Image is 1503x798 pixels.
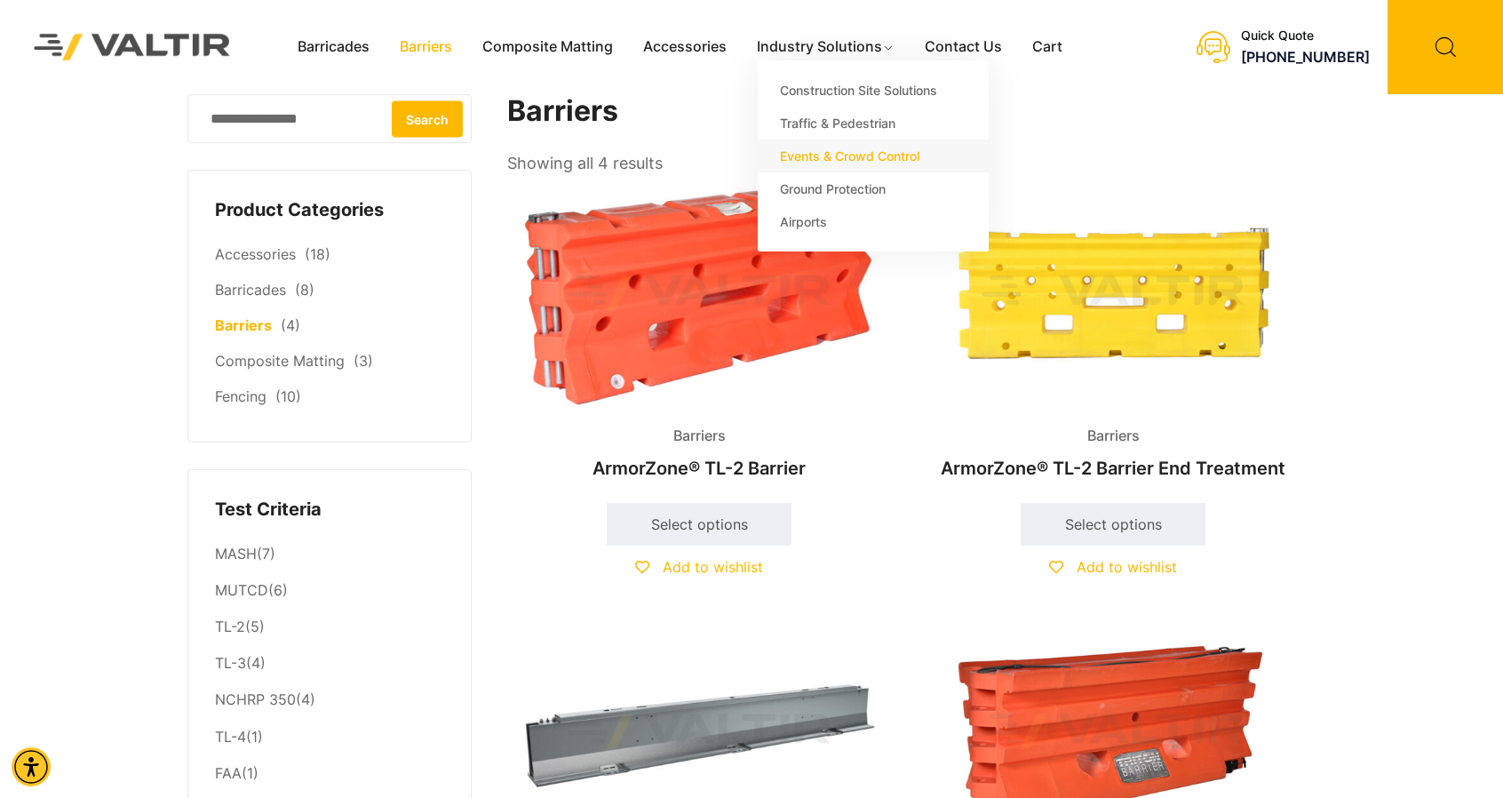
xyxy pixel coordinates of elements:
a: Composite Matting [215,352,345,370]
a: Accessories [628,34,742,60]
h4: Product Categories [215,197,444,224]
li: (6) [215,573,444,610]
a: Accessories [215,245,296,263]
li: (4) [215,646,444,682]
a: MASH [215,545,257,563]
p: Showing all 4 results [507,148,663,179]
span: (10) [275,387,301,405]
a: Composite Matting [467,34,628,60]
li: (1) [215,719,444,755]
img: Valtir Rentals [13,13,251,81]
a: NCHRP 350 [215,690,296,708]
a: Ground Protection [758,172,989,205]
a: TL-3 [215,654,246,672]
a: Select options for “ArmorZone® TL-2 Barrier End Treatment” [1021,503,1205,546]
span: (18) [305,245,330,263]
h2: ArmorZone® TL-2 Barrier [507,449,891,488]
button: Search [392,100,463,137]
li: (4) [215,682,444,719]
a: Add to wishlist [1049,558,1177,576]
a: Barricades [282,34,385,60]
a: Industry Solutions [742,34,910,60]
div: Quick Quote [1241,28,1370,44]
a: Traffic & Pedestrian [758,107,989,140]
span: (3) [354,352,373,370]
a: BarriersArmorZone® TL-2 Barrier End Treatment [921,178,1305,488]
a: Add to wishlist [635,558,763,576]
h4: Test Criteria [215,497,444,523]
a: Contact Us [910,34,1017,60]
a: BarriersArmorZone® TL-2 Barrier [507,178,891,488]
span: (8) [295,281,314,299]
a: call (888) 496-3625 [1241,48,1370,66]
a: FAA [215,764,242,782]
a: Barricades [215,281,286,299]
a: Events & Crowd Control [758,140,989,172]
h2: ArmorZone® TL-2 Barrier End Treatment [921,449,1305,488]
span: Barriers [1074,423,1153,450]
input: Search for: [187,94,472,143]
li: (1) [215,755,444,787]
div: Accessibility Menu [12,747,51,786]
a: Select options for “ArmorZone® TL-2 Barrier” [607,503,791,546]
a: Cart [1017,34,1078,60]
span: Barriers [660,423,739,450]
a: MUTCD [215,581,268,599]
a: TL-2 [215,618,245,635]
a: Barriers [215,316,272,334]
li: (7) [215,536,444,572]
img: Barriers [507,178,891,408]
a: Fencing [215,387,266,405]
a: Construction Site Solutions [758,74,989,107]
span: (4) [281,316,300,334]
a: Barriers [385,34,467,60]
a: Airports [758,205,989,238]
span: Add to wishlist [663,558,763,576]
img: Barriers [921,178,1305,408]
a: TL-4 [215,728,246,746]
li: (5) [215,610,444,646]
h1: Barriers [507,94,1307,129]
span: Add to wishlist [1077,558,1177,576]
